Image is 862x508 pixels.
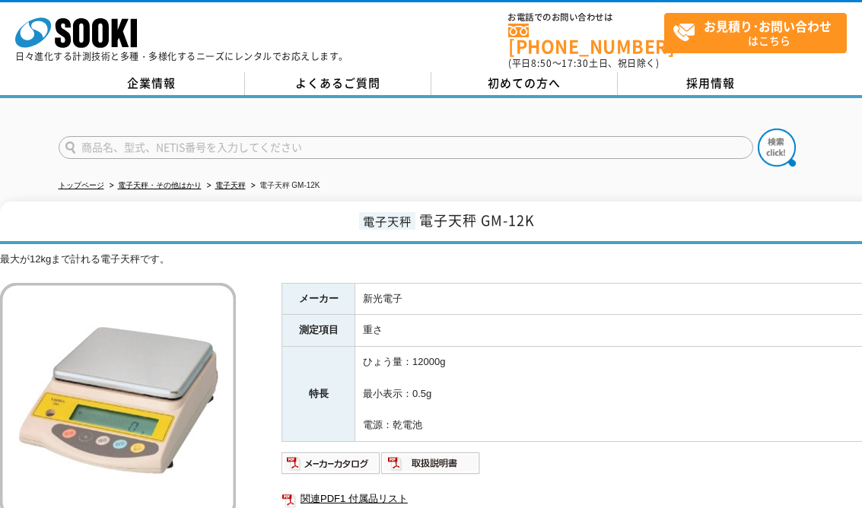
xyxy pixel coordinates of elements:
a: 電子天秤・その他はかり [118,181,202,189]
a: トップページ [59,181,104,189]
th: メーカー [282,283,355,315]
span: (平日 ～ 土日、祝日除く) [508,56,659,70]
a: [PHONE_NUMBER] [508,24,664,55]
a: 採用情報 [618,72,804,95]
a: メーカーカタログ [282,461,381,472]
a: 企業情報 [59,72,245,95]
img: btn_search.png [758,129,796,167]
span: お電話でのお問い合わせは [508,13,664,22]
img: メーカーカタログ [282,451,381,475]
a: 電子天秤 [215,181,246,189]
input: 商品名、型式、NETIS番号を入力してください [59,136,753,159]
a: 初めての方へ [431,72,618,95]
img: 取扱説明書 [381,451,481,475]
span: 8:50 [531,56,552,70]
li: 電子天秤 GM-12K [248,178,320,194]
th: 特長 [282,347,355,442]
span: 初めての方へ [488,75,561,91]
span: 電子天秤 GM-12K [419,210,535,230]
a: お見積り･お問い合わせはこちら [664,13,847,53]
span: 17:30 [561,56,589,70]
a: 取扱説明書 [381,461,481,472]
span: 電子天秤 [359,212,415,230]
strong: お見積り･お問い合わせ [704,17,832,35]
span: はこちら [673,14,846,52]
a: よくあるご質問 [245,72,431,95]
p: 日々進化する計測技術と多種・多様化するニーズにレンタルでお応えします。 [15,52,348,61]
th: 測定項目 [282,315,355,347]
